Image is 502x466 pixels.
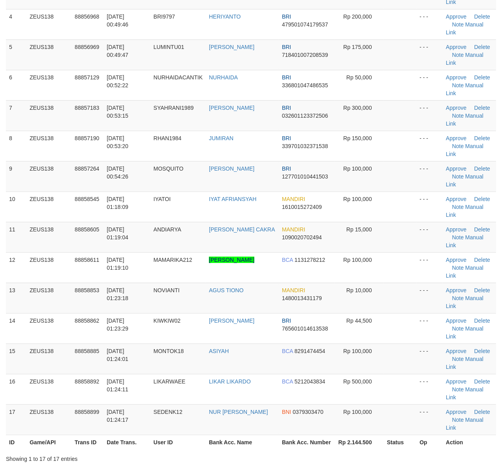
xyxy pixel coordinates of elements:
[6,374,26,404] td: 16
[446,173,483,188] a: Manual Link
[446,105,466,111] a: Approve
[452,204,464,210] a: Note
[282,196,305,202] span: MANDIRI
[474,378,490,385] a: Delete
[446,386,483,400] a: Manual Link
[75,74,99,81] span: 88857129
[75,105,99,111] span: 88857183
[26,131,71,161] td: ZEUS138
[443,435,496,449] th: Action
[107,378,128,393] span: [DATE] 01:24:11
[343,378,372,385] span: Rp 500,000
[474,257,490,263] a: Delete
[446,143,483,157] a: Manual Link
[209,318,254,324] a: [PERSON_NAME]
[6,9,26,39] td: 4
[343,13,372,20] span: Rp 200,000
[474,13,490,20] a: Delete
[26,313,71,344] td: ZEUS138
[343,196,372,202] span: Rp 100,000
[446,257,466,263] a: Approve
[474,105,490,111] a: Delete
[446,226,466,233] a: Approve
[446,204,483,218] a: Manual Link
[26,161,71,192] td: ZEUS138
[282,325,328,332] span: Copy 765601014613538 to clipboard
[416,100,443,131] td: - - -
[416,39,443,70] td: - - -
[343,44,372,50] span: Rp 175,000
[209,135,233,141] a: JUMIRAN
[452,234,464,241] a: Note
[452,21,464,28] a: Note
[6,344,26,374] td: 15
[282,204,322,210] span: Copy 1610015272409 to clipboard
[6,192,26,222] td: 10
[416,435,443,449] th: Op
[154,318,180,324] span: KIWKIW02
[452,113,464,119] a: Note
[474,287,490,293] a: Delete
[75,257,99,263] span: 88858611
[446,82,483,96] a: Manual Link
[452,143,464,149] a: Note
[416,313,443,344] td: - - -
[6,404,26,435] td: 17
[107,196,128,210] span: [DATE] 01:18:09
[452,386,464,393] a: Note
[446,348,466,354] a: Approve
[346,74,372,81] span: Rp 50,000
[150,435,206,449] th: User ID
[282,378,293,385] span: BCA
[75,287,99,293] span: 88858853
[282,21,328,28] span: Copy 479501074179537 to clipboard
[26,374,71,404] td: ZEUS138
[26,344,71,374] td: ZEUS138
[26,283,71,313] td: ZEUS138
[26,222,71,252] td: ZEUS138
[6,100,26,131] td: 7
[6,70,26,100] td: 6
[6,283,26,313] td: 13
[474,165,490,172] a: Delete
[346,226,372,233] span: Rp 15,000
[209,196,256,202] a: IYAT AFRIANSYAH
[107,105,128,119] span: [DATE] 00:53:15
[107,226,128,241] span: [DATE] 01:19:04
[107,348,128,362] span: [DATE] 01:24:01
[416,9,443,39] td: - - -
[446,21,483,36] a: Manual Link
[154,74,203,81] span: NURHAIDACANTIK
[103,435,150,449] th: Date Trans.
[26,252,71,283] td: ZEUS138
[343,409,372,415] span: Rp 100,000
[452,417,464,423] a: Note
[6,452,203,463] div: Showing 1 to 17 of 17 entries
[26,435,71,449] th: Game/API
[75,409,99,415] span: 88858899
[107,44,128,58] span: [DATE] 00:49:47
[75,226,99,233] span: 88858605
[282,409,291,415] span: BNI
[474,226,490,233] a: Delete
[75,44,99,50] span: 88856969
[209,226,275,233] a: [PERSON_NAME] CAKRA
[446,52,483,66] a: Manual Link
[75,378,99,385] span: 88858892
[452,52,464,58] a: Note
[154,409,182,415] span: SEDENK12
[26,9,71,39] td: ZEUS138
[335,435,384,449] th: Rp 2.144.500
[446,234,483,248] a: Manual Link
[416,404,443,435] td: - - -
[474,318,490,324] a: Delete
[474,409,490,415] a: Delete
[209,378,251,385] a: LIKAR LIKARDO
[474,348,490,354] a: Delete
[282,82,328,88] span: Copy 336801047486535 to clipboard
[107,135,128,149] span: [DATE] 00:53:20
[452,325,464,332] a: Note
[343,348,372,354] span: Rp 100,000
[209,348,229,354] a: ASIYAH
[6,435,26,449] th: ID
